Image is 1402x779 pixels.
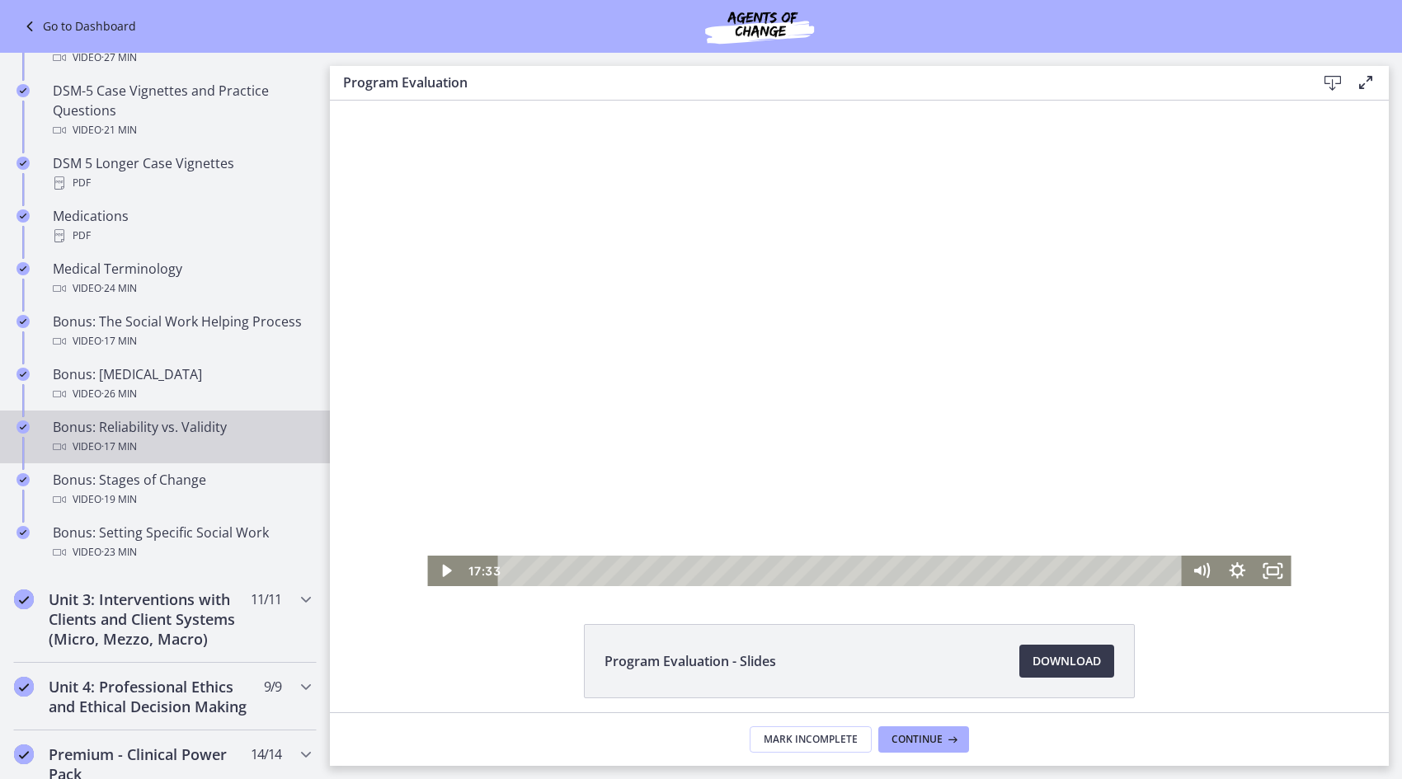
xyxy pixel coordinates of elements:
i: Completed [16,84,30,97]
span: Mark Incomplete [764,733,858,746]
span: · 23 min [101,542,137,562]
a: Go to Dashboard [20,16,136,36]
i: Completed [16,209,30,223]
span: Download [1033,651,1101,671]
div: Video [53,437,310,457]
h2: Unit 4: Professional Ethics and Ethical Decision Making [49,677,250,716]
i: Completed [16,368,30,381]
span: · 17 min [101,437,137,457]
button: Mark Incomplete [750,726,872,753]
h2: Unit 3: Interventions with Clients and Client Systems (Micro, Mezzo, Macro) [49,589,250,649]
div: PDF [53,226,310,246]
button: Continue [878,726,969,753]
div: DSM 5 Longer Case Vignettes [53,153,310,193]
span: · 27 min [101,48,137,68]
div: Bonus: Stages of Change [53,470,310,509]
div: Video [53,384,310,404]
i: Completed [14,589,34,609]
span: 11 / 11 [251,589,281,609]
div: Bonus: Reliability vs. Validity [53,417,310,457]
div: Video [53,331,310,351]
button: Show settings menu [889,455,925,486]
span: 9 / 9 [264,677,281,697]
div: Video [53,120,310,140]
span: · 21 min [101,120,137,140]
div: PDF [53,173,310,193]
div: DSM-5 Case Vignettes and Practice Questions [53,81,310,140]
div: Video [53,490,310,509]
i: Completed [16,420,30,434]
i: Completed [16,526,30,539]
div: Video [53,279,310,298]
i: Completed [16,157,30,170]
span: · 19 min [101,490,137,509]
i: Completed [16,262,30,275]
div: Bonus: [MEDICAL_DATA] [53,364,310,404]
a: Download [1019,645,1114,678]
iframe: Video Lesson [330,101,1389,586]
div: Video [53,542,310,562]
div: Medications [53,206,310,246]
i: Completed [14,744,34,764]
span: · 17 min [101,331,137,351]
button: Mute [854,455,890,486]
button: Fullscreen [925,455,962,486]
img: Agents of Change Social Work Test Prep [661,7,859,46]
span: Continue [892,733,943,746]
div: Video [53,48,310,68]
i: Completed [14,677,34,697]
i: Completed [16,473,30,486]
span: Program Evaluation - Slides [605,651,776,671]
h3: Program Evaluation [343,73,1290,92]
div: Medical Terminology [53,259,310,298]
span: · 26 min [101,384,137,404]
span: 14 / 14 [251,744,281,764]
div: Bonus: Setting Specific Social Work [53,523,310,562]
div: Bonus: The Social Work Helping Process [53,312,310,351]
span: · 24 min [101,279,137,298]
i: Completed [16,315,30,328]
